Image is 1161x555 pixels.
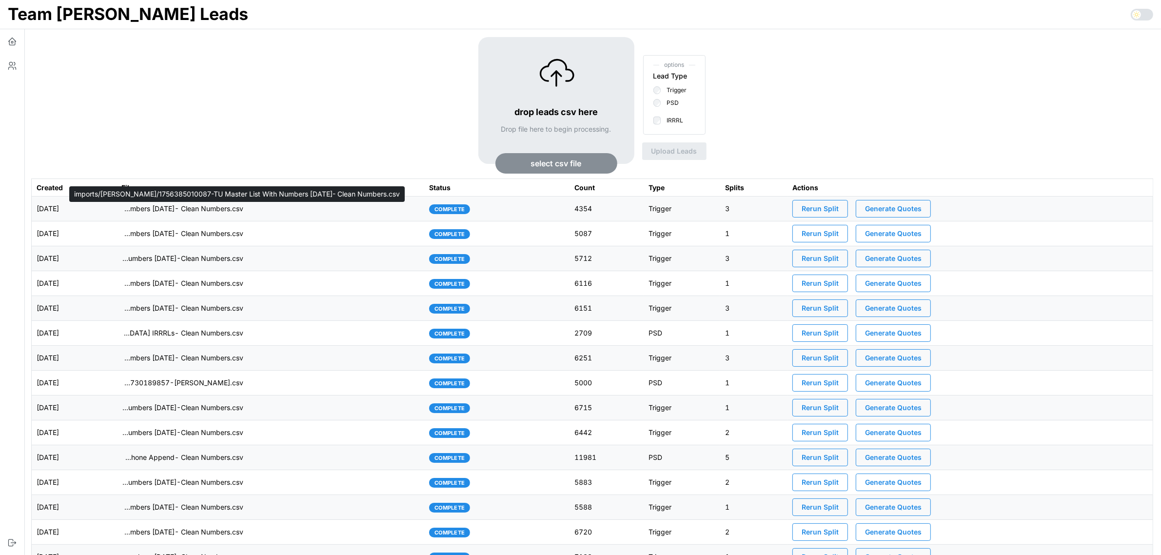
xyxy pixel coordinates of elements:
span: Generate Quotes [865,225,922,242]
td: [DATE] [32,520,117,545]
button: Generate Quotes [856,225,931,242]
td: Trigger [644,396,720,420]
td: Trigger [644,520,720,545]
button: select csv file [495,153,617,174]
div: Lead Type [653,71,688,81]
span: Rerun Split [802,225,839,242]
button: Generate Quotes [856,424,931,441]
span: complete [434,354,465,363]
span: Rerun Split [802,399,839,416]
button: Generate Quotes [856,200,931,218]
button: Rerun Split [792,399,848,416]
span: Generate Quotes [865,275,922,292]
th: Type [644,179,720,197]
button: Rerun Split [792,424,848,441]
span: Generate Quotes [865,200,922,217]
td: Trigger [644,420,720,445]
span: Rerun Split [802,375,839,391]
td: 5087 [570,221,644,246]
td: 6442 [570,420,644,445]
span: Rerun Split [802,275,839,292]
button: Generate Quotes [856,474,931,491]
button: Generate Quotes [856,374,931,392]
td: 11981 [570,445,644,470]
span: complete [434,503,465,512]
span: complete [434,304,465,313]
td: 1 [720,495,787,520]
span: Generate Quotes [865,325,922,341]
p: imports/[PERSON_NAME]/1755617281068-TU Master List With Numbers [DATE]-Clean Numbers.csv [121,428,243,437]
span: Generate Quotes [865,300,922,317]
span: complete [434,404,465,413]
td: [DATE] [32,246,117,271]
button: Rerun Split [792,374,848,392]
span: options [653,60,695,70]
td: Trigger [644,246,720,271]
span: Rerun Split [802,350,839,366]
td: PSD [644,321,720,346]
td: Trigger [644,197,720,221]
button: Generate Quotes [856,449,931,466]
span: select csv file [531,154,582,173]
p: imports/[PERSON_NAME]/1755554868013-VA IRRRL Leads Master List [DATE]- Cell Phone Append- Clean N... [121,453,243,462]
td: [DATE] [32,321,117,346]
td: 1 [720,396,787,420]
td: 2 [720,470,787,495]
button: Rerun Split [792,225,848,242]
span: Rerun Split [802,325,839,341]
td: 5712 [570,246,644,271]
td: PSD [644,371,720,396]
td: 5588 [570,495,644,520]
td: 2 [720,520,787,545]
td: [DATE] [32,271,117,296]
td: 2 [720,420,787,445]
td: [DATE] [32,445,117,470]
span: complete [434,478,465,487]
td: 3 [720,197,787,221]
p: imports/[PERSON_NAME]/1755802842159-Carolina [GEOGRAPHIC_DATA] IRRRLs- Clean Numbers.csv [121,328,243,338]
button: Generate Quotes [856,299,931,317]
span: Generate Quotes [865,250,922,267]
span: Generate Quotes [865,499,922,515]
th: Count [570,179,644,197]
span: complete [434,379,465,388]
p: imports/[PERSON_NAME]/1755781215675-TU Master List With Numbers [DATE]- Clean Numbers.csv [121,353,243,363]
p: imports/[PERSON_NAME]/1756385010087-TU Master List With Numbers [DATE]- Clean Numbers.csv [121,204,243,214]
td: 6116 [570,271,644,296]
td: 6720 [570,520,644,545]
p: imports/[PERSON_NAME]/1756317778868-TU Master List With Numbers [DATE]- Clean Numbers.csv [121,229,243,238]
td: PSD [644,445,720,470]
th: Splits [720,179,787,197]
td: [DATE] [32,346,117,371]
button: Rerun Split [792,250,848,267]
button: Rerun Split [792,299,848,317]
td: 1 [720,321,787,346]
p: imports/[PERSON_NAME]/1755524716139-TU Master List With Numbers [DATE]-Clean Numbers.csv [121,477,243,487]
span: complete [434,205,465,214]
span: Rerun Split [802,250,839,267]
td: [DATE] [32,221,117,246]
button: Generate Quotes [856,275,931,292]
span: Rerun Split [802,424,839,441]
td: Trigger [644,495,720,520]
td: Trigger [644,470,720,495]
span: complete [434,255,465,263]
span: Generate Quotes [865,399,922,416]
span: complete [434,454,465,462]
span: Generate Quotes [865,350,922,366]
td: Trigger [644,346,720,371]
label: PSD [661,99,679,107]
span: Generate Quotes [865,524,922,540]
span: Rerun Split [802,300,839,317]
p: imports/[PERSON_NAME]/1756219429086-TU Master List With Numbers [DATE]-Clean Numbers.csv [121,254,243,263]
td: 1 [720,271,787,296]
th: Created [32,179,117,197]
td: 1 [720,371,787,396]
span: complete [434,230,465,238]
span: Generate Quotes [865,449,922,466]
button: Generate Quotes [856,399,931,416]
td: 4354 [570,197,644,221]
button: Rerun Split [792,523,848,541]
td: 5883 [570,470,644,495]
span: complete [434,528,465,537]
